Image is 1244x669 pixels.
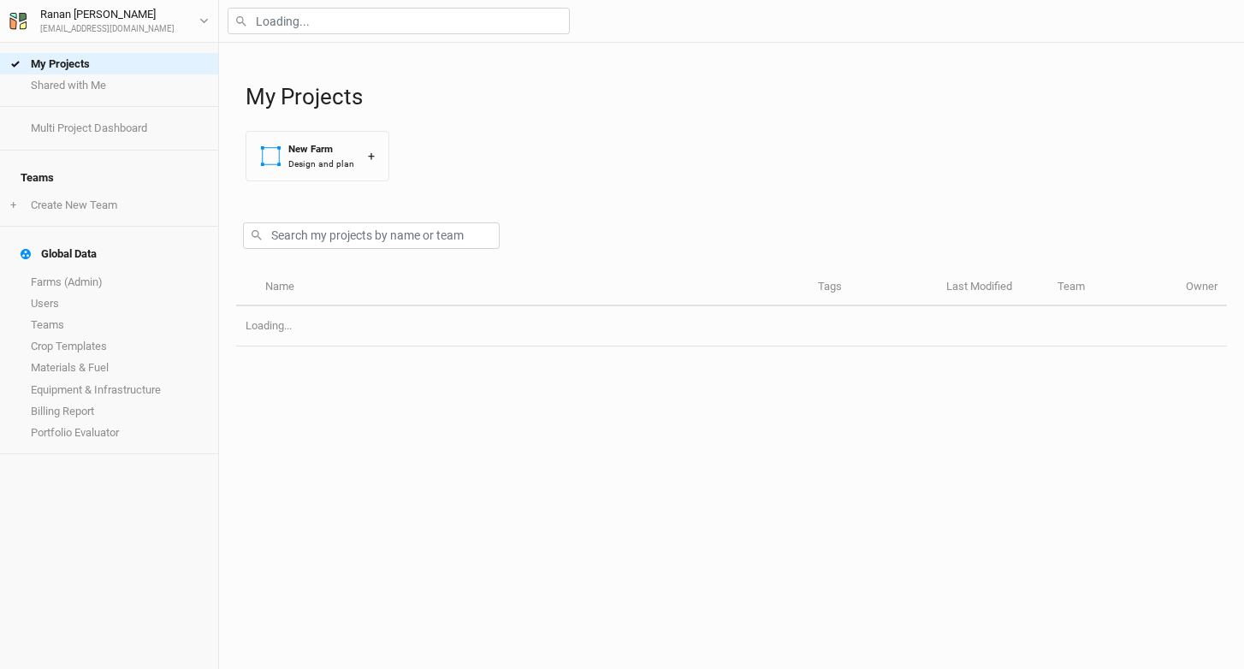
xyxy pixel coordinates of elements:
div: Global Data [21,247,97,261]
th: Tags [809,269,937,306]
span: + [10,198,16,212]
td: Loading... [236,306,1227,346]
h1: My Projects [246,84,1227,110]
div: New Farm [288,142,354,157]
button: New FarmDesign and plan+ [246,131,389,181]
div: + [368,147,375,165]
input: Search my projects by name or team [243,222,500,249]
th: Owner [1176,269,1227,306]
th: Team [1048,269,1176,306]
div: [EMAIL_ADDRESS][DOMAIN_NAME] [40,23,175,36]
div: Design and plan [288,157,354,170]
h4: Teams [10,161,208,195]
button: Ranan [PERSON_NAME][EMAIL_ADDRESS][DOMAIN_NAME] [9,5,210,36]
th: Name [255,269,808,306]
div: Ranan [PERSON_NAME] [40,6,175,23]
input: Loading... [228,8,570,34]
th: Last Modified [937,269,1048,306]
